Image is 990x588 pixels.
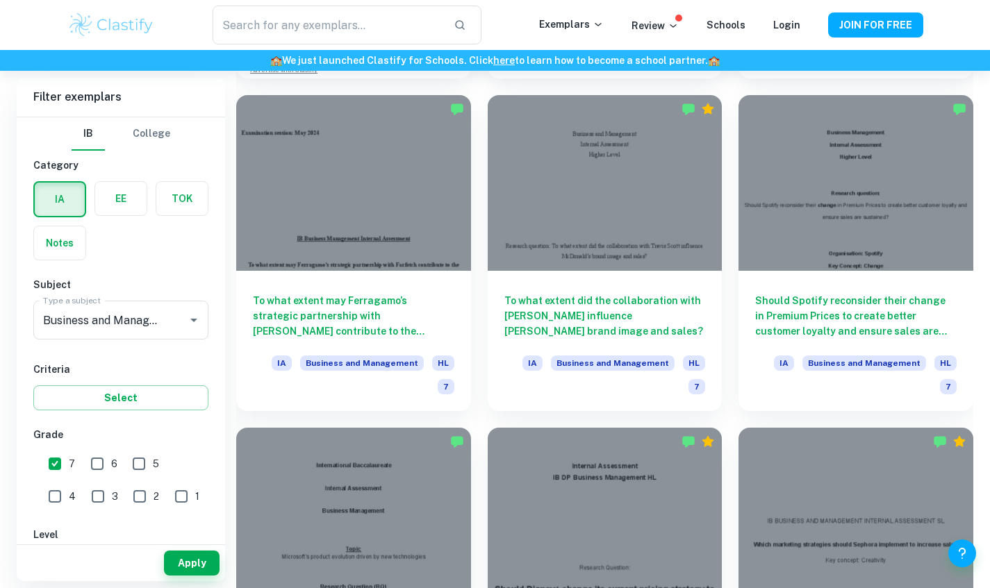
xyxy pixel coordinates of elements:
[69,456,75,471] span: 7
[195,489,199,504] span: 1
[69,489,76,504] span: 4
[952,435,966,448] div: Premium
[940,379,957,394] span: 7
[111,456,117,471] span: 6
[802,355,926,371] span: Business and Management
[933,435,947,448] img: Marked
[33,277,208,292] h6: Subject
[253,293,454,339] h6: To what extent may Ferragamo’s strategic partnership with [PERSON_NAME] contribute to the success...
[688,379,705,394] span: 7
[774,355,794,371] span: IA
[708,55,720,66] span: 🏫
[3,53,987,68] h6: We just launched Clastify for Schools. Click to learn how to become a school partner.
[438,379,454,394] span: 7
[72,117,105,151] button: IB
[33,527,208,542] h6: Level
[539,17,604,32] p: Exemplars
[450,435,464,448] img: Marked
[72,117,170,151] div: Filter type choice
[682,435,695,448] img: Marked
[682,102,695,116] img: Marked
[164,551,220,576] button: Apply
[450,102,464,116] img: Marked
[504,293,706,339] h6: To what extent did the collaboration with [PERSON_NAME] influence [PERSON_NAME] brand image and s...
[739,95,973,411] a: Should Spotify reconsider their change in Premium Prices to create better customer loyalty and en...
[701,102,715,116] div: Premium
[153,456,159,471] span: 5
[17,78,225,117] h6: Filter exemplars
[300,355,424,371] span: Business and Management
[773,19,800,31] a: Login
[755,293,957,339] h6: Should Spotify reconsider their change in Premium Prices to create better customer loyalty and en...
[701,435,715,448] div: Premium
[133,117,170,151] button: College
[213,6,442,44] input: Search for any exemplars...
[952,102,966,116] img: Marked
[432,355,454,371] span: HL
[33,158,208,173] h6: Category
[272,355,292,371] span: IA
[236,95,471,411] a: To what extent may Ferragamo’s strategic partnership with [PERSON_NAME] contribute to the success...
[707,19,745,31] a: Schools
[270,55,282,66] span: 🏫
[43,294,101,306] label: Type a subject
[95,182,147,215] button: EE
[154,489,159,504] span: 2
[184,310,204,330] button: Open
[551,355,675,371] span: Business and Management
[828,12,923,37] button: JOIN FOR FREE
[34,226,85,260] button: Notes
[33,362,208,377] h6: Criteria
[632,18,679,33] p: Review
[67,11,156,39] img: Clastify logo
[948,539,976,567] button: Help and Feedback
[156,182,208,215] button: TOK
[33,385,208,410] button: Select
[683,355,705,371] span: HL
[934,355,957,371] span: HL
[522,355,543,371] span: IA
[112,489,118,504] span: 3
[33,427,208,442] h6: Grade
[35,183,85,216] button: IA
[493,55,515,66] a: here
[488,95,723,411] a: To what extent did the collaboration with [PERSON_NAME] influence [PERSON_NAME] brand image and s...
